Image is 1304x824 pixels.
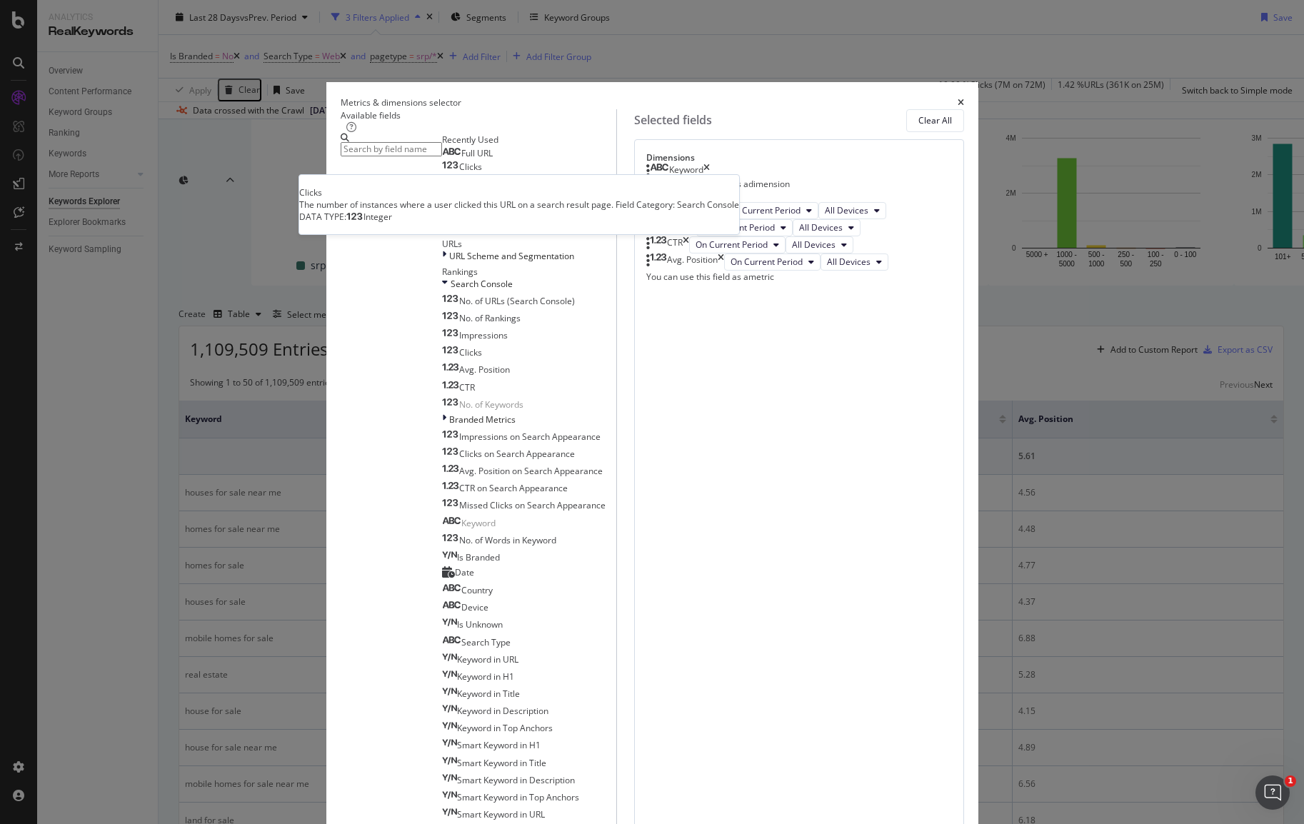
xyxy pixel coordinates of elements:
[459,465,603,477] span: Avg. Position on Search Appearance
[459,346,482,358] span: Clicks
[459,482,568,494] span: CTR on Search Appearance
[724,253,821,271] button: On Current Period
[718,253,724,271] div: times
[646,164,952,178] div: Keywordtimes
[459,312,521,324] span: No. of Rankings
[457,722,553,734] span: Keyword in Top Anchors
[457,618,503,630] span: Is Unknown
[459,431,601,443] span: Impressions on Search Appearance
[821,253,888,271] button: All Devices
[646,253,952,271] div: Avg. PositiontimesOn Current PeriodAll Devices
[646,236,952,253] div: CTRtimesOn Current PeriodAll Devices
[457,791,579,803] span: Smart Keyword in Top Anchors
[363,211,392,223] span: Integer
[461,636,511,648] span: Search Type
[728,204,801,216] span: On Current Period
[459,398,523,411] span: No. of Keywords
[457,551,500,563] span: Is Branded
[461,601,488,613] span: Device
[299,199,739,211] div: The number of instances where a user clicked this URL on a search result page. Field Category: Se...
[906,109,964,132] button: Clear All
[299,186,739,199] div: Clicks
[459,329,508,341] span: Impressions
[634,112,712,129] div: Selected fields
[459,381,475,393] span: CTR
[459,295,575,307] span: No. of URLs (Search Console)
[459,363,510,376] span: Avg. Position
[696,219,793,236] button: On Current Period
[461,584,493,596] span: Country
[827,256,871,268] span: All Devices
[341,142,442,156] input: Search by field name
[918,114,952,126] div: Clear All
[1285,775,1296,787] span: 1
[459,161,482,173] span: Clicks
[461,147,493,159] span: Full URL
[449,250,574,262] span: URL Scheme and Segmentation
[457,670,514,683] span: Keyword in H1
[459,499,606,511] span: Missed Clicks on Search Appearance
[731,256,803,268] span: On Current Period
[646,202,952,219] div: ImpressionstimesOn Current PeriodAll Devices
[1255,775,1290,810] iframe: Intercom live chat
[457,653,518,665] span: Keyword in URL
[455,566,474,578] span: Date
[442,266,616,278] div: Rankings
[646,151,952,164] div: Dimensions
[667,236,683,253] div: CTR
[696,238,768,251] span: On Current Period
[667,253,718,271] div: Avg. Position
[442,238,616,250] div: URLs
[457,774,575,786] span: Smart Keyword in Description
[646,271,952,283] div: You can use this field as a metric
[646,178,952,190] div: You can use this field as a dimension
[786,236,853,253] button: All Devices
[457,808,545,820] span: Smart Keyword in URL
[958,96,964,109] div: times
[799,221,843,233] span: All Devices
[449,413,516,426] span: Branded Metrics
[792,238,836,251] span: All Devices
[646,219,952,236] div: ClickstimesOn Current PeriodAll Devices
[457,739,541,751] span: Smart Keyword in H1
[341,109,616,121] div: Available fields
[341,96,461,109] div: Metrics & dimensions selector
[299,211,346,223] span: DATA TYPE:
[461,517,496,529] span: Keyword
[459,448,575,460] span: Clicks on Search Appearance
[825,204,868,216] span: All Devices
[451,278,513,290] span: Search Console
[646,190,952,202] div: Metrics
[459,534,556,546] span: No. of Words in Keyword
[669,164,703,178] div: Keyword
[457,757,546,769] span: Smart Keyword in Title
[689,236,786,253] button: On Current Period
[457,688,520,700] span: Keyword in Title
[793,219,861,236] button: All Devices
[818,202,886,219] button: All Devices
[457,705,548,717] span: Keyword in Description
[442,134,616,146] div: Recently Used
[703,164,710,178] div: times
[722,202,818,219] button: On Current Period
[683,236,689,253] div: times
